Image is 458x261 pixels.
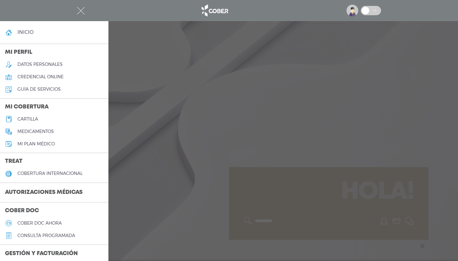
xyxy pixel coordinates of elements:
[17,29,34,35] h4: inicio
[17,233,75,238] h5: consulta programada
[77,7,85,15] img: Cober_menu-close-white.svg
[17,62,63,67] h5: datos personales
[17,87,61,92] h5: guía de servicios
[17,129,54,134] h5: medicamentos
[17,221,62,226] h5: Cober doc ahora
[17,117,38,122] h5: cartilla
[17,74,64,80] h5: credencial online
[17,171,83,176] h5: cobertura internacional
[346,5,358,16] img: profile-placeholder.svg
[17,141,55,147] h5: Mi plan médico
[198,3,231,18] img: logo_cober_home-white.png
